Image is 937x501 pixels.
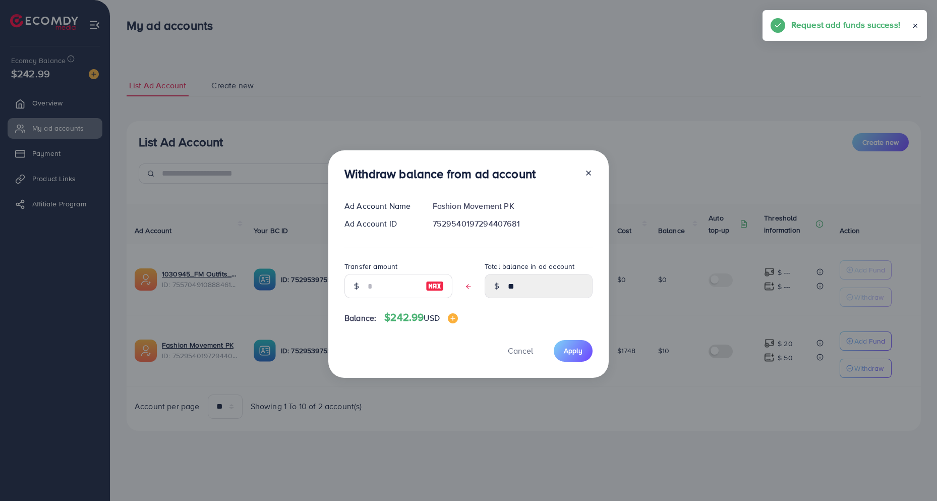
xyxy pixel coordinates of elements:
div: Ad Account Name [336,200,425,212]
span: Cancel [508,345,533,356]
label: Transfer amount [344,261,397,271]
button: Apply [554,340,593,362]
h4: $242.99 [384,311,458,324]
h5: Request add funds success! [791,18,900,31]
span: USD [424,312,439,323]
span: Apply [564,346,582,356]
div: 7529540197294407681 [425,218,601,230]
img: image [426,280,444,292]
span: Balance: [344,312,376,324]
button: Cancel [495,340,546,362]
iframe: Chat [894,456,929,493]
label: Total balance in ad account [485,261,574,271]
img: image [448,313,458,323]
div: Ad Account ID [336,218,425,230]
div: Fashion Movement PK [425,200,601,212]
h3: Withdraw balance from ad account [344,166,536,181]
